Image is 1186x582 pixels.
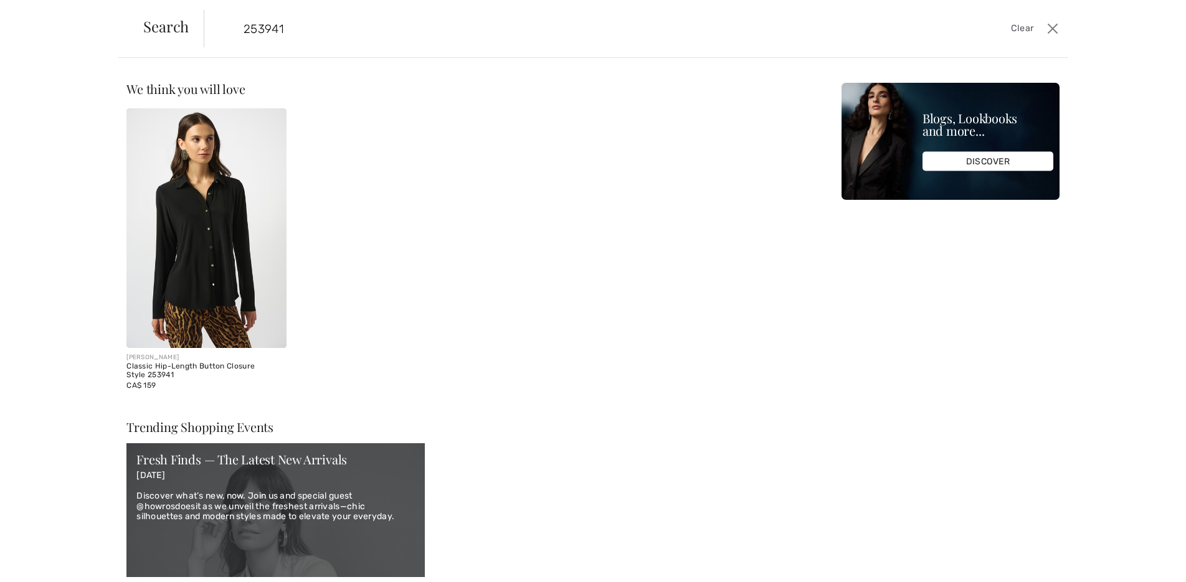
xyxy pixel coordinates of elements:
span: Search [143,19,189,34]
span: Clear [1011,22,1034,35]
p: Discover what’s new, now. Join us and special guest @howrosdoesit as we unveil the freshest arriv... [136,491,415,522]
span: We think you will love [126,80,245,97]
div: DISCOVER [923,152,1053,171]
span: Help [28,9,54,20]
span: CA$ 159 [126,381,156,390]
button: Close [1043,19,1062,39]
div: Classic Hip-Length Button Closure Style 253941 [126,362,287,380]
img: Classic Hip-Length Button Closure Style 253941. Black [126,108,287,348]
p: [DATE] [136,471,415,481]
div: Trending Shopping Events [126,421,425,433]
input: TYPE TO SEARCH [234,10,841,47]
div: Blogs, Lookbooks and more... [923,112,1053,137]
img: Blogs, Lookbooks and more... [842,83,1060,200]
div: [PERSON_NAME] [126,353,287,362]
div: Fresh Finds — The Latest New Arrivals [136,453,415,466]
